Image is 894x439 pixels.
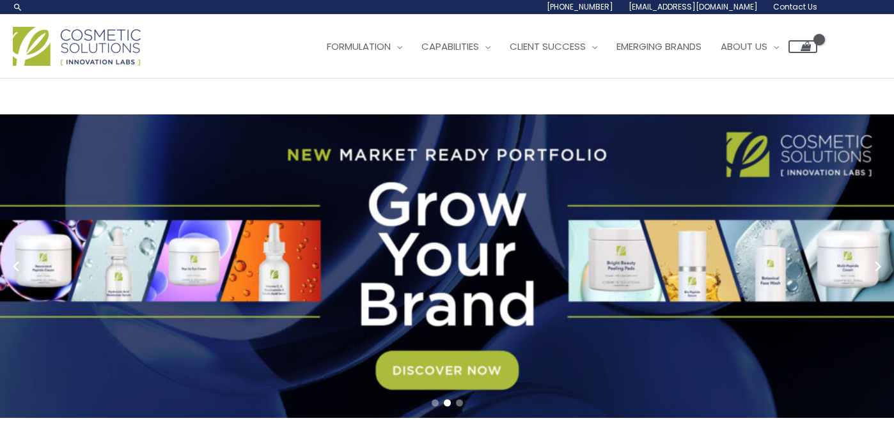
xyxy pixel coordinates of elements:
[456,399,463,406] span: Go to slide 3
[432,399,439,406] span: Go to slide 1
[6,257,26,276] button: Previous slide
[13,2,23,12] a: Search icon link
[868,257,888,276] button: Next slide
[317,27,412,66] a: Formulation
[412,27,500,66] a: Capabilities
[721,40,767,53] span: About Us
[547,1,613,12] span: [PHONE_NUMBER]
[711,27,788,66] a: About Us
[616,40,702,53] span: Emerging Brands
[629,1,758,12] span: [EMAIL_ADDRESS][DOMAIN_NAME]
[510,40,586,53] span: Client Success
[773,1,817,12] span: Contact Us
[327,40,391,53] span: Formulation
[607,27,711,66] a: Emerging Brands
[788,40,817,53] a: View Shopping Cart, empty
[13,27,141,66] img: Cosmetic Solutions Logo
[421,40,479,53] span: Capabilities
[500,27,607,66] a: Client Success
[308,27,817,66] nav: Site Navigation
[444,399,451,406] span: Go to slide 2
